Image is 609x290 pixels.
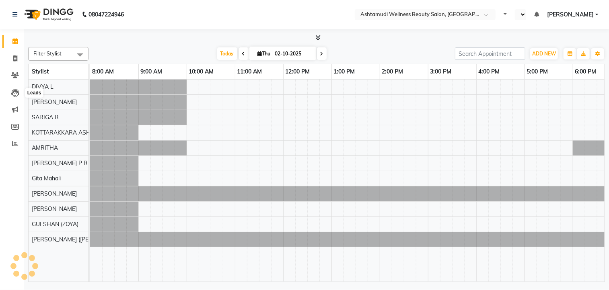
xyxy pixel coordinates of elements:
[32,221,78,228] span: GULSHAN (ZOYA)
[187,66,216,78] a: 10:00 AM
[530,48,558,59] button: ADD NEW
[33,50,62,57] span: Filter Stylist
[455,47,525,60] input: Search Appointment
[32,144,58,151] span: AMRITHA
[88,3,124,26] b: 08047224946
[573,66,599,78] a: 6:00 PM
[32,98,77,106] span: [PERSON_NAME]
[380,66,405,78] a: 2:00 PM
[284,66,312,78] a: 12:00 PM
[32,114,59,121] span: SARIGA R
[525,66,550,78] a: 5:00 PM
[273,48,313,60] input: 2025-10-02
[25,88,43,98] div: Leads
[32,129,112,136] span: KOTTARAKKARA ASHTAMUDI
[32,236,127,243] span: [PERSON_NAME] ([PERSON_NAME])
[477,66,502,78] a: 4:00 PM
[32,68,49,75] span: Stylist
[256,51,273,57] span: Thu
[32,159,88,167] span: [PERSON_NAME] P R
[532,51,556,57] span: ADD NEW
[32,175,61,182] span: Gita Mahali
[21,3,76,26] img: logo
[428,66,454,78] a: 3:00 PM
[90,66,116,78] a: 8:00 AM
[235,66,264,78] a: 11:00 AM
[217,47,237,60] span: Today
[32,190,77,197] span: [PERSON_NAME]
[547,10,594,19] span: [PERSON_NAME]
[32,205,77,212] span: [PERSON_NAME]
[332,66,357,78] a: 1:00 PM
[139,66,165,78] a: 9:00 AM
[32,83,53,90] span: DIVYA L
